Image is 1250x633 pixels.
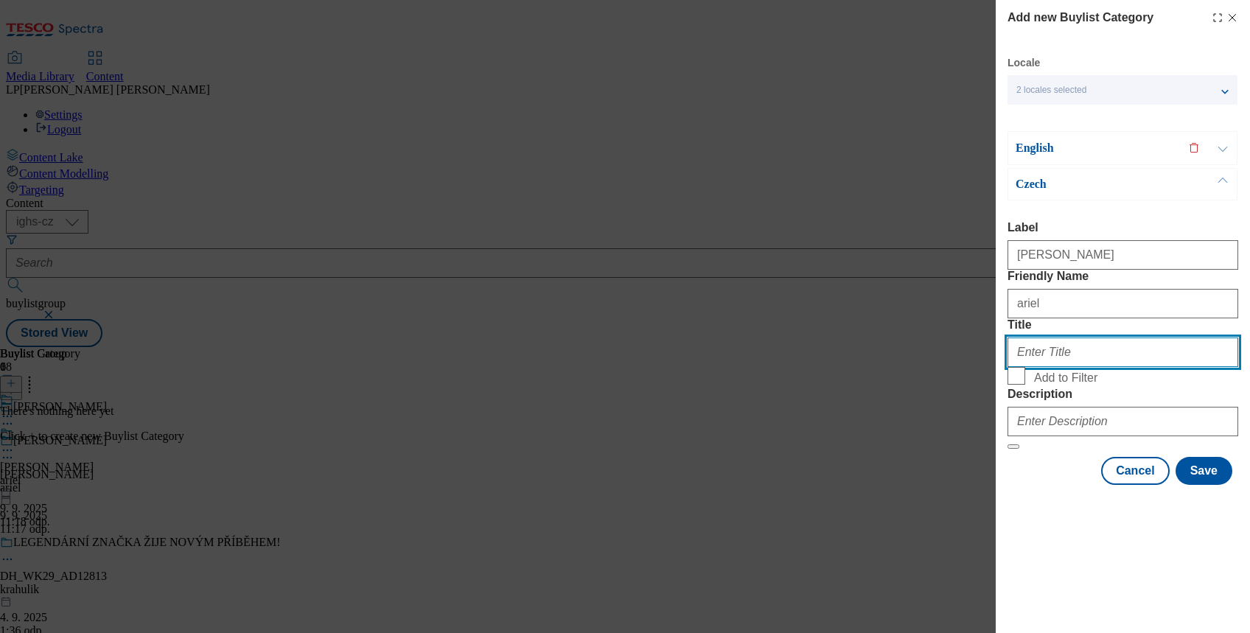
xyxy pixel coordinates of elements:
input: Enter Friendly Name [1008,289,1238,318]
span: 2 locales selected [1016,85,1086,96]
span: Add to Filter [1034,371,1097,385]
p: Czech [1016,177,1170,192]
input: Enter Title [1008,338,1238,367]
input: Enter Description [1008,407,1238,436]
button: Cancel [1101,457,1169,485]
label: Friendly Name [1008,270,1238,283]
button: Save [1176,457,1232,485]
input: Enter Label [1008,240,1238,270]
p: English [1016,141,1170,155]
label: Description [1008,388,1238,401]
button: 2 locales selected [1008,75,1237,105]
label: Locale [1008,59,1040,67]
label: Label [1008,221,1238,234]
h4: Add new Buylist Category [1008,9,1153,27]
label: Title [1008,318,1238,332]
